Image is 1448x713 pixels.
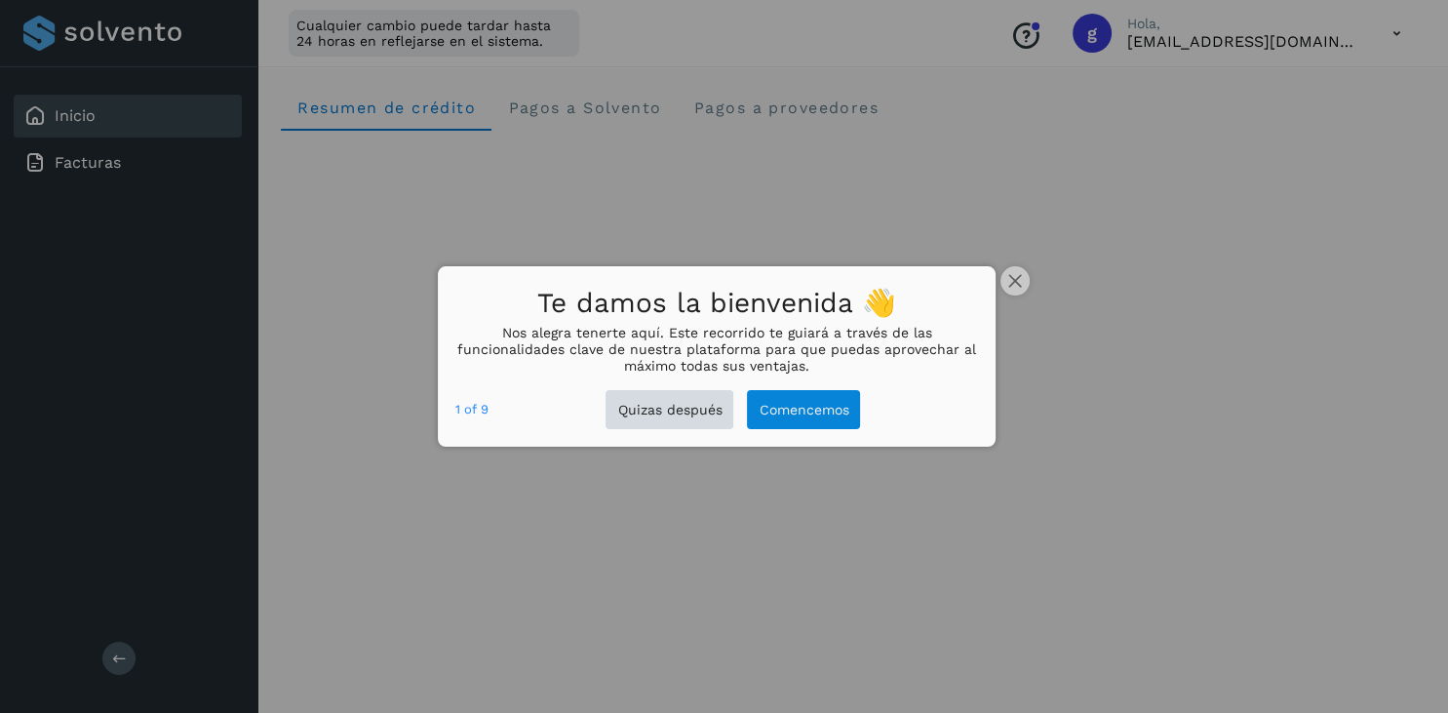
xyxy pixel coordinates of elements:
button: close, [1000,266,1030,296]
button: Comencemos [747,390,860,430]
h1: Te damos la bienvenida 👋 [455,282,978,326]
div: 1 of 9 [455,399,489,420]
div: step 1 of 9 [455,399,489,420]
button: Quizas después [606,390,733,430]
div: Te damos la bienvenida 👋Nos alegra tenerte aquí. Este recorrido te guiará a través de las funcion... [438,266,996,448]
p: Nos alegra tenerte aquí. Este recorrido te guiará a través de las funcionalidades clave de nuestr... [455,325,978,374]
